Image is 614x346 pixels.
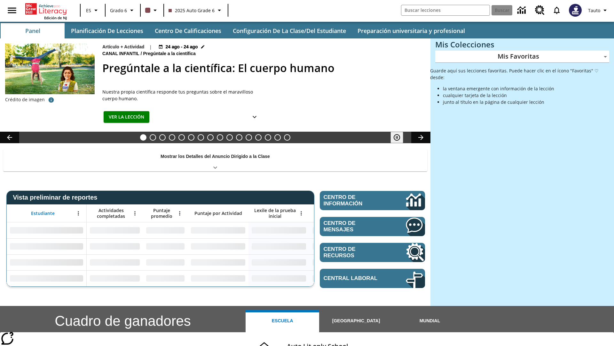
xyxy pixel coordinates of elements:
p: Guarde aquí sus lecciones favoritas. Puede hacer clic en el ícono "Favoritas" ♡ desde: [430,67,609,81]
button: Diapositiva 13 Cocina nativoamericana [255,134,262,141]
button: Centro de calificaciones [150,23,226,38]
div: Sin datos, [87,238,143,254]
button: Diapositiva 14 ¡Hurra por el Día de la Constitución! [265,134,271,141]
button: Escuela [246,310,319,332]
div: Sin datos, [87,270,143,286]
button: Diapositiva 12 La invasión de los CD con Internet [246,134,252,141]
span: Centro de recursos [324,246,387,259]
span: Vista preliminar de reportes [13,194,100,201]
span: | [149,44,152,50]
div: Mis Favoritas [435,51,609,63]
span: Estudiante [31,210,55,216]
button: Clase: 2025 Auto Grade 6, Selecciona una clase [166,4,226,16]
button: 24 ago - 24 ago Elegir fechas [157,44,206,50]
button: Mundial [393,310,467,332]
button: Abrir menú [74,209,83,218]
a: Central laboral [320,269,425,288]
button: Pausar [390,132,403,143]
input: Buscar campo [401,5,490,15]
button: Diapositiva 2 Nuevos y extraños mundos [150,134,156,141]
span: Central laboral [324,275,387,282]
button: Ver la lección [104,111,149,123]
span: 2025 Auto Grade 6 [169,7,215,14]
button: Diapositiva 5 ¿Lo quieres con papas fritas? [178,134,185,141]
span: Grado 6 [110,7,127,14]
span: 24 ago - 24 ago [166,44,198,50]
div: Sin datos, [87,254,143,270]
span: Tauto [588,7,600,14]
span: Actividades completadas [90,208,132,219]
button: Abrir menú [296,209,306,218]
span: Puntaje por Actividad [194,210,242,216]
div: Sin datos, [309,238,370,254]
button: Diapositiva 15 En memoria de la jueza O'Connor [274,134,281,141]
div: Portada [25,2,67,20]
h3: Mis Colecciones [435,40,609,49]
a: Centro de mensajes [320,217,425,236]
span: Canal Infantil [102,50,141,57]
div: Sin datos, [309,222,370,238]
a: Portada [25,3,67,15]
a: Centro de información [320,191,425,210]
div: Sin datos, [143,270,188,286]
li: la ventana emergente con información de la lección [443,85,609,92]
div: Sin datos, [143,222,188,238]
a: Centro de recursos, Se abrirá en una pestaña nueva. [531,2,548,19]
button: Diapositiva 3 Llevar el cine a la dimensión X [159,134,166,141]
button: Diapositiva 4 ¿Todos a bordo del Hyperloop? [169,134,175,141]
a: Notificaciones [548,2,565,19]
span: / [141,51,142,56]
a: Centro de información [514,2,531,19]
button: Panel [1,23,65,38]
div: Nuestra propia científica responde tus preguntas sobre el maravilloso cuerpo humano. [102,88,262,102]
span: Pregúntale a la científica [143,50,197,57]
button: Escoja un nuevo avatar [565,2,586,19]
button: Carrusel de lecciones, seguir [411,132,430,143]
button: Diapositiva 16 El equilibrio de la Constitución [284,134,290,141]
div: Sin datos, [87,222,143,238]
div: Sin datos, [309,254,370,270]
span: ES [86,7,91,14]
span: Centro de información [324,194,384,207]
button: Diapositiva 7 ¿Los autos del futuro? [198,134,204,141]
img: una niña hace una voltereta [5,44,95,94]
button: Diapositiva 1 Pregúntale a la científica: El cuerpo humano [140,134,146,141]
button: Abrir menú [130,209,140,218]
button: El color de la clase es café oscuro. Cambiar el color de la clase. [143,4,161,16]
p: Artículo + Actividad [102,44,144,50]
h2: Pregúntale a la científica: El cuerpo humano [102,60,423,76]
img: Avatar [569,4,582,17]
div: Mostrar los Detalles del Anuncio Dirigido a la Clase [3,149,427,171]
button: [GEOGRAPHIC_DATA] [319,310,393,332]
div: Sin datos, [309,270,370,286]
a: Centro de recursos, Se abrirá en una pestaña nueva. [320,243,425,262]
button: Perfil/Configuración [586,4,611,16]
span: Lexile de la prueba inicial [252,208,298,219]
button: Diapositiva 6 Niños con trabajos sucios [188,134,194,141]
div: Sin datos, [143,238,188,254]
p: Mostrar los Detalles del Anuncio Dirigido a la Clase [161,153,270,160]
button: Configuración de la clase/del estudiante [228,23,351,38]
div: Pausar [390,132,410,143]
button: Planificación de lecciones [66,23,148,38]
button: Abrir menú [175,209,185,218]
button: Preparación universitaria y profesional [352,23,470,38]
li: cualquier tarjeta de la lección [443,92,609,99]
button: Diapositiva 8 Los últimos colonos [207,134,214,141]
li: junto al título en la página de cualquier lección [443,99,609,105]
button: Diapositiva 9 Energía solar para todos [217,134,223,141]
button: Diapositiva 10 La historia de terror del tomate [226,134,233,141]
button: Lenguaje: ES, Selecciona un idioma [83,4,103,16]
div: Sin datos, [143,254,188,270]
button: Abrir el menú lateral [3,1,21,20]
span: Centro de mensajes [324,220,387,233]
span: Puntaje promedio [146,208,177,219]
button: Grado: Grado 6, Elige un grado [107,4,138,16]
span: Edición de NJ [44,15,67,20]
button: Crédito de foto: Kseniia Vorobeva/Shutterstock [45,94,58,106]
button: Ver más [248,111,261,123]
button: Diapositiva 11 La moda en la antigua Roma [236,134,242,141]
p: Crédito de imagen [5,96,45,103]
